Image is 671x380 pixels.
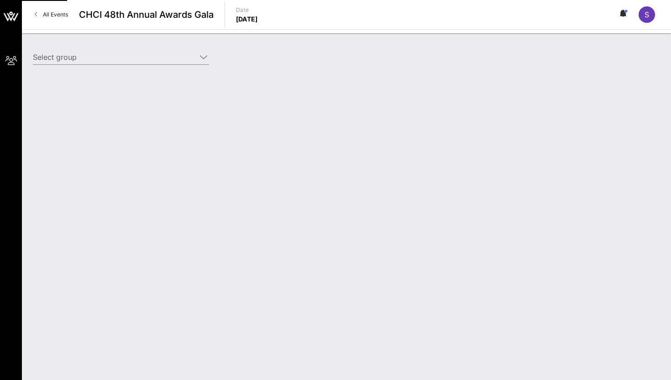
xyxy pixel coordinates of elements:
[236,15,258,24] p: [DATE]
[29,7,73,22] a: All Events
[645,10,649,19] span: S
[236,5,258,15] p: Date
[43,11,68,18] span: All Events
[79,8,214,21] span: CHCI 48th Annual Awards Gala
[639,6,655,23] div: S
